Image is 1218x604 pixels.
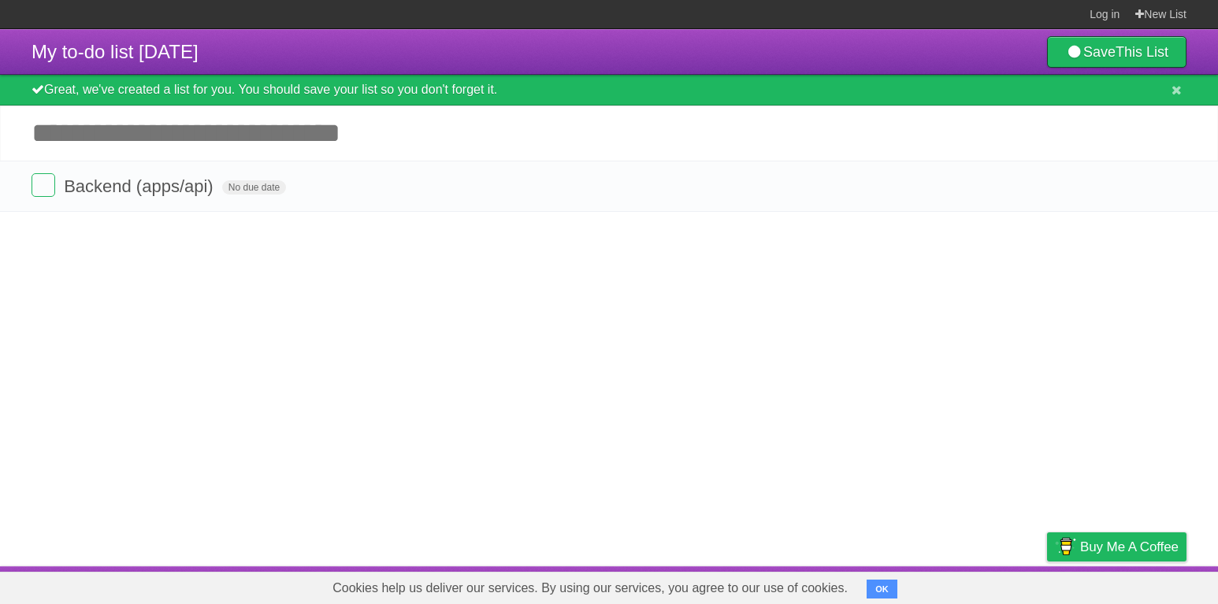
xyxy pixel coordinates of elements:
span: My to-do list [DATE] [32,41,199,62]
a: Privacy [1027,570,1068,600]
span: Buy me a coffee [1080,533,1179,561]
a: Terms [973,570,1008,600]
button: OK [867,580,897,598]
span: No due date [222,180,286,195]
a: About [837,570,871,600]
a: Buy me a coffee [1047,532,1186,561]
label: Done [32,173,55,197]
img: Buy me a coffee [1055,533,1076,560]
span: Backend (apps/api) [64,176,217,196]
b: This List [1116,44,1168,60]
a: SaveThis List [1047,36,1186,68]
a: Suggest a feature [1087,570,1186,600]
a: Developers [889,570,953,600]
span: Cookies help us deliver our services. By using our services, you agree to our use of cookies. [317,573,863,604]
